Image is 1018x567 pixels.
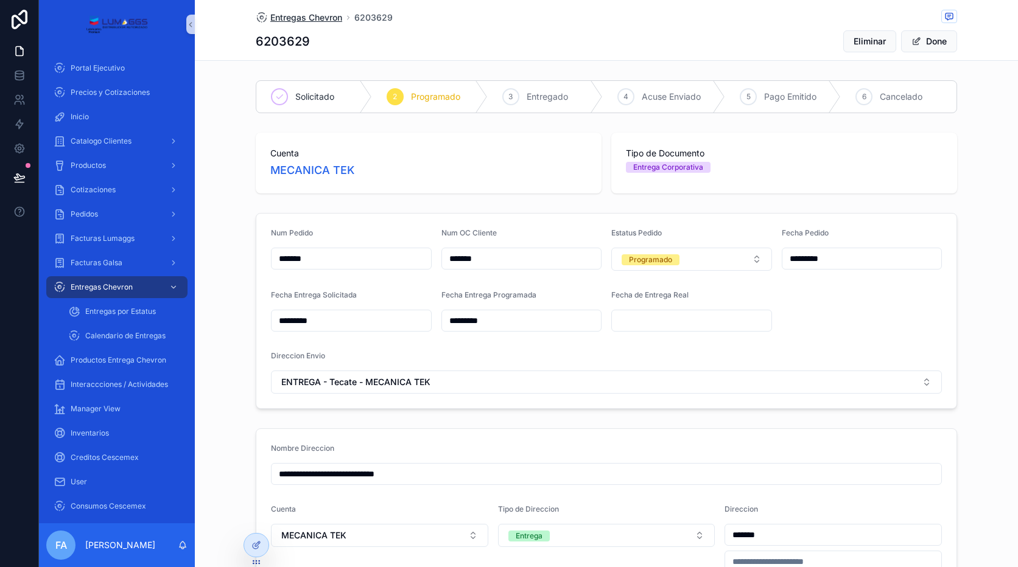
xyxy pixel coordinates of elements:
[270,147,587,159] span: Cuenta
[508,529,550,541] button: Unselect ENTREGA
[295,91,334,103] span: Solicitado
[271,524,488,547] button: Select Button
[393,92,397,102] span: 2
[354,12,393,24] a: 6203629
[46,228,188,249] a: Facturas Lumaggs
[611,290,689,299] span: Fecha de Entrega Real
[71,258,122,268] span: Facturas Galsa
[85,307,156,316] span: Entregas por Estatus
[527,91,568,103] span: Entregado
[71,185,116,195] span: Cotizaciones
[611,228,662,237] span: Estatus Pedido
[270,12,342,24] span: Entregas Chevron
[46,422,188,444] a: Inventarios
[611,248,772,271] button: Select Button
[629,254,672,265] div: Programado
[46,349,188,371] a: Productos Entrega Chevron
[271,228,313,237] span: Num Pedido
[281,529,346,541] span: MECANICA TEK
[71,501,146,511] span: Consumos Cescemex
[508,92,513,102] span: 3
[854,35,886,47] span: Eliminar
[46,252,188,274] a: Facturas Galsa
[71,63,125,73] span: Portal Ejecutivo
[46,179,188,201] a: Cotizaciones
[498,504,559,513] span: Tipo de Direccion
[46,106,188,128] a: Inicio
[55,538,67,552] span: FA
[71,161,106,170] span: Productos
[46,471,188,493] a: User
[256,33,310,50] h1: 6203629
[71,136,132,146] span: Catalogo Clientes
[441,228,497,237] span: Num OC Cliente
[271,370,942,394] button: Select Button
[71,88,150,97] span: Precios y Cotizaciones
[46,276,188,298] a: Entregas Chevron
[626,147,943,159] span: Tipo de Documento
[281,376,430,388] span: ENTREGA - Tecate - MECANICA TEK
[46,398,188,420] a: Manager View
[782,228,829,237] span: Fecha Pedido
[46,155,188,176] a: Productos
[880,91,922,103] span: Cancelado
[271,504,296,513] span: Cuenta
[746,92,751,102] span: 5
[271,444,334,453] span: Nombre Direccion
[71,234,135,243] span: Facturas Lumaggs
[623,92,628,102] span: 4
[71,477,87,487] span: User
[270,162,354,179] a: MECANICA TEK
[71,112,89,122] span: Inicio
[71,282,133,292] span: Entregas Chevron
[46,57,188,79] a: Portal Ejecutivo
[46,495,188,517] a: Consumos Cescemex
[498,524,715,547] button: Select Button
[39,49,195,523] div: scrollable content
[642,91,701,103] span: Acuse Enviado
[901,30,957,52] button: Done
[843,30,896,52] button: Eliminar
[411,91,460,103] span: Programado
[71,355,166,365] span: Productos Entrega Chevron
[86,15,147,34] img: App logo
[271,351,325,360] span: Direccion Envio
[61,301,188,322] a: Entregas por Estatus
[71,380,168,389] span: Interaccciones / Actividades
[441,290,536,299] span: Fecha Entrega Programada
[764,91,816,103] span: Pago Emitido
[85,539,155,551] p: [PERSON_NAME]
[71,428,109,438] span: Inventarios
[71,404,121,414] span: Manager View
[71,209,98,219] span: Pedidos
[85,331,166,341] span: Calendario de Entregas
[633,162,703,173] div: Entrega Corporativa
[725,504,758,513] span: Direccion
[516,530,542,541] div: Entrega
[862,92,866,102] span: 6
[271,290,357,299] span: Fecha Entrega Solicitada
[46,203,188,225] a: Pedidos
[46,82,188,103] a: Precios y Cotizaciones
[61,325,188,347] a: Calendario de Entregas
[46,374,188,395] a: Interaccciones / Actividades
[46,130,188,152] a: Catalogo Clientes
[71,453,139,462] span: Creditos Cescemex
[46,447,188,468] a: Creditos Cescemex
[256,12,342,24] a: Entregas Chevron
